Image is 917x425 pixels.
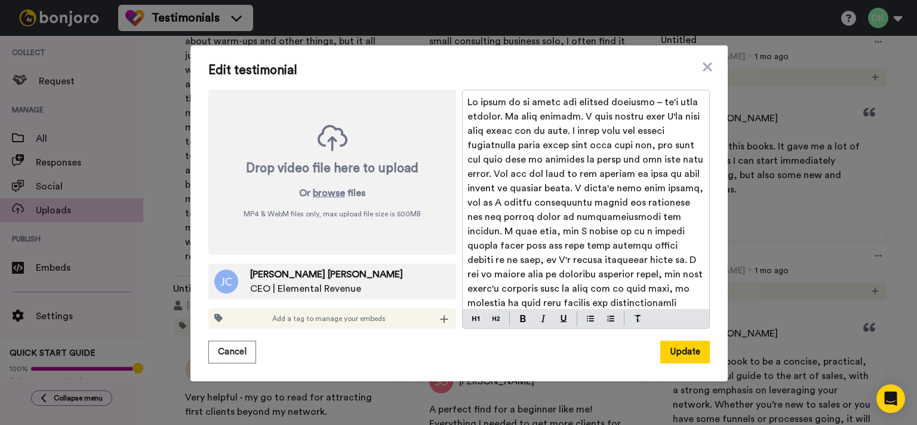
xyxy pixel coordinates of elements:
div: Open Intercom Messenger [876,384,905,413]
img: bulleted-block.svg [587,314,594,323]
p: Or files [299,186,365,200]
img: clear-format.svg [634,315,641,322]
img: heading-one-block.svg [472,314,479,323]
span: [PERSON_NAME] [PERSON_NAME] [250,267,403,282]
span: MP4 & WebM files only, max upload file size is 500 MB [244,209,421,219]
img: italic-mark.svg [541,315,546,322]
img: jc.png [214,270,238,293]
button: Cancel [208,341,256,363]
img: underline-mark.svg [560,315,567,322]
span: Edit testimonial [208,63,710,78]
button: Update [660,341,710,363]
button: browse [313,186,345,200]
img: numbered-block.svg [607,314,614,323]
span: CEO | Elemental Revenue [250,282,403,296]
img: heading-two-block.svg [493,314,500,323]
div: Drop video file here to upload [246,160,419,177]
span: Add a tag to manage your embeds [272,314,386,323]
img: bold-mark.svg [520,315,526,322]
